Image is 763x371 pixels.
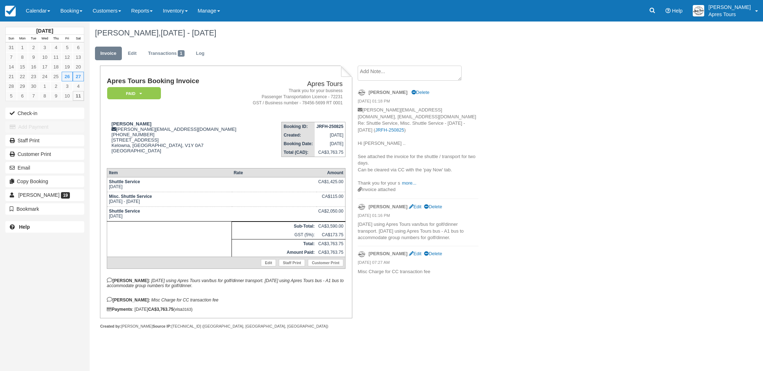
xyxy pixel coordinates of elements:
[261,259,276,266] a: Edit
[232,248,316,257] th: Amount Paid:
[51,91,62,101] a: 9
[107,192,232,206] td: [DATE] - [DATE]
[17,43,28,52] a: 1
[358,260,478,267] em: [DATE] 07:27 AM
[107,307,132,312] strong: Payments
[73,35,84,43] th: Sat
[318,209,343,219] div: CA$2,050.00
[316,222,345,230] td: CA$3,590.00
[358,98,478,106] em: [DATE] 01:18 PM
[107,87,161,100] em: Paid
[6,62,17,72] a: 14
[153,324,172,328] strong: Source IP:
[424,204,442,209] a: Delete
[28,81,39,91] a: 30
[316,239,345,248] td: CA$3,763.75
[28,52,39,62] a: 9
[375,127,404,133] a: JRFH-250825
[62,43,73,52] a: 5
[151,298,218,303] em: Misc Charge for CC transaction fee
[247,80,343,88] h2: Apres Tours
[279,259,305,266] a: Staff Print
[107,121,244,162] div: [PERSON_NAME][EMAIL_ADDRESS][DOMAIN_NAME] [PHONE_NUMBER] [STREET_ADDRESS] Kelowna, [GEOGRAPHIC_DA...
[232,230,316,239] td: GST (5%):
[358,186,478,193] div: Invoice attached
[107,168,232,177] th: Item
[5,108,84,119] button: Check-in
[39,62,50,72] a: 17
[6,35,17,43] th: Sun
[424,251,442,256] a: Delete
[5,162,84,173] button: Email
[51,62,62,72] a: 18
[19,224,30,230] b: Help
[62,91,73,101] a: 10
[73,52,84,62] a: 13
[316,168,345,177] th: Amount
[402,180,416,186] a: more...
[358,268,478,275] p: Misc Charge for CC transaction fee
[17,91,28,101] a: 6
[282,148,315,157] th: Total (CAD):
[5,148,84,160] a: Customer Print
[51,72,62,81] a: 25
[282,122,315,131] th: Booking ID:
[18,192,59,198] span: [PERSON_NAME]
[672,8,683,14] span: Help
[17,72,28,81] a: 22
[318,194,343,205] div: CA$115.00
[6,91,17,101] a: 5
[107,278,344,288] em: [DATE] using Apres Tours van/bus for golf/dinner transport. [DATE] using Apres Tours bus - A1 bus...
[107,307,345,312] div: : [DATE] (visa )
[17,81,28,91] a: 29
[411,90,429,95] a: Delete
[51,81,62,91] a: 2
[358,221,478,241] p: [DATE] using Apres Tours van/bus for golf/dinner transport. [DATE] using Apres Tours bus - A1 bus...
[51,43,62,52] a: 4
[232,239,316,248] th: Total:
[39,91,50,101] a: 8
[709,4,751,11] p: [PERSON_NAME]
[232,222,316,230] th: Sub-Total:
[39,35,50,43] th: Wed
[109,209,140,214] strong: Shuttle Service
[5,203,84,215] button: Bookmark
[316,230,345,239] td: CA$173.75
[6,43,17,52] a: 31
[5,221,84,233] a: Help
[28,43,39,52] a: 2
[709,11,751,18] p: Apres Tours
[28,35,39,43] th: Tue
[28,91,39,101] a: 7
[368,204,407,209] strong: [PERSON_NAME]
[232,168,316,177] th: Rate
[39,81,50,91] a: 1
[282,131,315,139] th: Created:
[62,52,73,62] a: 12
[28,62,39,72] a: 16
[111,121,152,127] strong: [PERSON_NAME]
[6,72,17,81] a: 21
[123,47,142,61] a: Edit
[95,29,657,37] h1: [PERSON_NAME],
[161,28,216,37] span: [DATE] - [DATE]
[178,50,185,57] span: 1
[73,43,84,52] a: 6
[17,62,28,72] a: 15
[282,139,315,148] th: Booking Date:
[315,139,345,148] td: [DATE]
[39,52,50,62] a: 10
[95,47,122,61] a: Invoice
[109,179,140,184] strong: Shuttle Service
[318,179,343,190] div: CA$1,425.00
[148,307,173,312] strong: CA$3,763.75
[17,35,28,43] th: Mon
[62,72,73,81] a: 26
[107,77,244,85] h1: Apres Tours Booking Invoice
[191,47,210,61] a: Log
[368,251,407,256] strong: [PERSON_NAME]
[107,278,150,283] strong: [PERSON_NAME]:
[358,107,478,186] p: [PERSON_NAME][EMAIL_ADDRESS][DOMAIN_NAME], [EMAIL_ADDRESS][DOMAIN_NAME] Re: Shuttle Service, Misc...
[5,121,84,133] button: Add Payment
[62,62,73,72] a: 19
